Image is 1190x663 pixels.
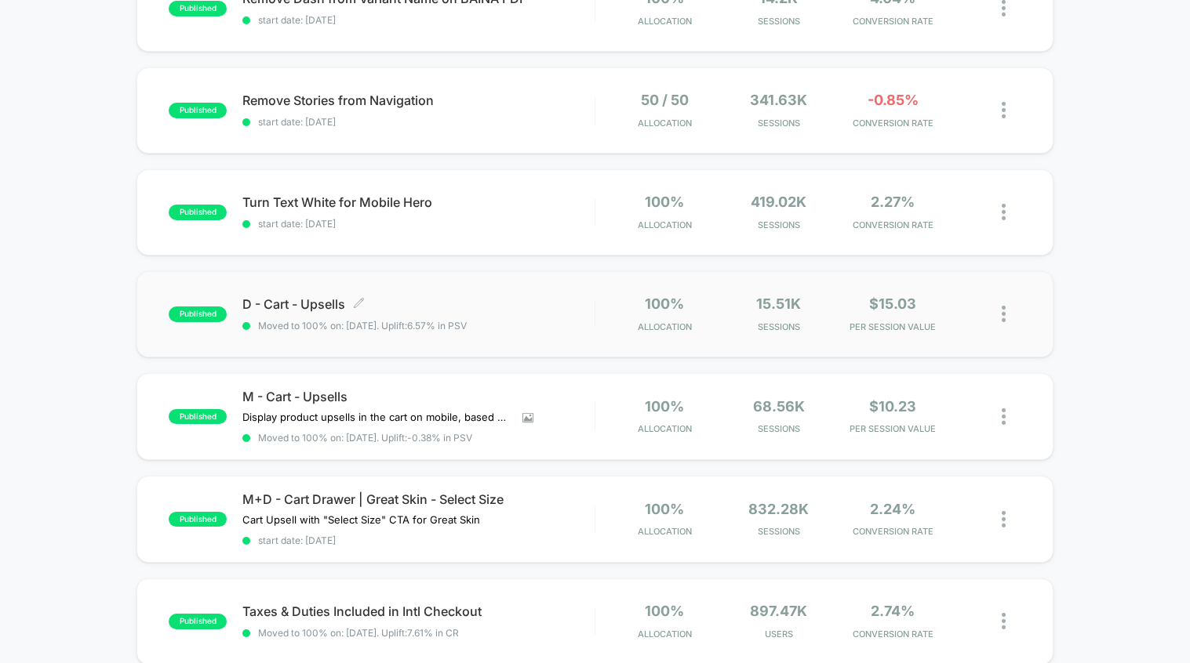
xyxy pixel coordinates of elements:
[169,205,227,220] span: published
[169,614,227,629] span: published
[751,194,806,211] span: 419.02k
[638,629,692,639] span: Allocation
[242,492,594,506] span: M+D - Cart Drawer | Great Skin - Select Size
[242,93,594,107] span: Remove Stories from Navigation
[840,118,947,129] span: CONVERSION RATE
[753,399,805,415] span: 68.56k
[840,629,947,639] span: CONVERSION RATE
[258,628,459,639] span: Moved to 100% on: [DATE] . Uplift: 7.61% in CR
[638,118,692,129] span: Allocation
[638,16,692,27] span: Allocation
[750,92,807,109] span: 341.63k
[645,502,684,518] span: 100%
[1002,204,1006,220] img: close
[242,219,594,230] span: start date: [DATE]
[645,603,684,620] span: 100%
[726,118,832,129] span: Sessions
[726,527,832,537] span: Sessions
[840,424,947,434] span: PER SESSION VALUE
[1002,408,1006,425] img: close
[242,117,594,128] span: start date: [DATE]
[840,527,947,537] span: CONVERSION RATE
[840,220,947,230] span: CONVERSION RATE
[840,322,947,332] span: PER SESSION VALUE
[871,194,915,211] span: 2.27%
[638,220,692,230] span: Allocation
[638,322,692,332] span: Allocation
[258,321,467,331] span: Moved to 100% on: [DATE] . Uplift: 6.57% in PSV
[870,502,915,518] span: 2.24%
[169,306,227,322] span: published
[726,16,832,27] span: Sessions
[169,1,227,16] span: published
[169,409,227,425] span: published
[242,604,594,618] span: Taxes & Duties Included in Intl Checkout
[726,220,832,230] span: Sessions
[726,629,832,639] span: Users
[242,389,594,404] span: M - Cart - Upsells
[242,15,594,26] span: start date: [DATE]
[726,322,832,332] span: Sessions
[756,296,801,313] span: 15.51k
[242,411,511,423] span: Display product upsells in the cart on mobile, based on the selected products defined by the adva...
[645,194,684,211] span: 100%
[869,296,916,313] span: $15.03
[1002,102,1006,118] img: close
[242,514,480,526] span: Cart Upsell with "Select Size" CTA for Great Skin
[641,92,689,109] span: 50 / 50
[840,16,947,27] span: CONVERSION RATE
[242,535,594,546] span: start date: [DATE]
[1002,306,1006,322] img: close
[868,92,919,109] span: -0.85%
[645,296,684,313] span: 100%
[169,512,227,527] span: published
[638,424,692,434] span: Allocation
[726,424,832,434] span: Sessions
[169,103,227,118] span: published
[638,527,692,537] span: Allocation
[748,502,809,518] span: 832.28k
[242,297,594,311] span: D - Cart - Upsells
[869,399,916,415] span: $10.23
[1002,613,1006,629] img: close
[1002,511,1006,527] img: close
[242,195,594,209] span: Turn Text White for Mobile Hero
[871,603,915,620] span: 2.74%
[750,603,807,620] span: 897.47k
[258,433,472,444] span: Moved to 100% on: [DATE] . Uplift: -0.38% in PSV
[645,399,684,415] span: 100%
